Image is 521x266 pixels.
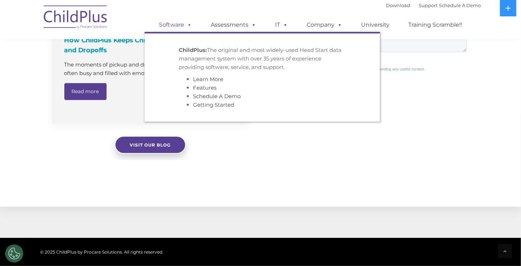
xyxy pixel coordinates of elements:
a: Schedule A Demo [439,2,481,8]
p: The moments of pickup and dropoff at a Head Start center are often busy and filled with emotion. ... [64,60,238,78]
a: Learn More [193,76,223,83]
a: Assessments [204,18,263,32]
a: Training Scramble!! [401,18,469,32]
span: © 2025 ChildPlus by Procare Solutions. All rights reserved. [40,249,163,255]
a: Support [419,2,437,8]
a: Company [300,18,349,32]
button: Cookies Settings [5,245,23,262]
a: Features [193,84,216,91]
a: IT [268,18,295,32]
h4: How ChildPlus Keeps Children Safe During Pickups and Dropoffs [64,35,238,55]
span: Phone number [99,76,129,81]
a: University [354,18,397,32]
a: Software [152,18,199,32]
strong: ChildPlus: [179,47,207,53]
img: ChildPlus by Procare Solutions [40,0,111,36]
a: Download [386,2,410,8]
a: Read more [64,83,107,100]
span: Visit our blog [130,142,171,148]
a: Visit our blog [115,136,186,154]
a: Schedule A Demo [193,93,241,100]
font: | [386,2,481,8]
span: Last name [99,47,120,52]
a: Getting Started [193,101,234,108]
p: The original and most widely-used Head Start data management system with over 35 years of experie... [179,46,346,71]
